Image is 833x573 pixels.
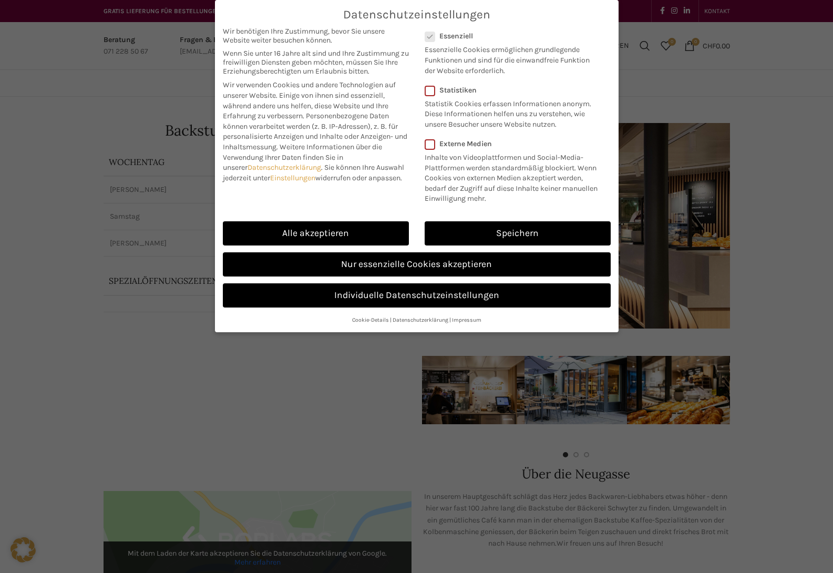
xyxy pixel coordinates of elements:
span: Sie können Ihre Auswahl jederzeit unter widerrufen oder anpassen. [223,163,404,182]
span: Personenbezogene Daten können verarbeitet werden (z. B. IP-Adressen), z. B. für personalisierte A... [223,111,407,151]
p: Statistik Cookies erfassen Informationen anonym. Diese Informationen helfen uns zu verstehen, wie... [425,95,597,130]
span: Wir benötigen Ihre Zustimmung, bevor Sie unsere Website weiter besuchen können. [223,27,409,45]
a: Nur essenzielle Cookies akzeptieren [223,252,611,277]
a: Datenschutzerklärung [393,316,448,323]
span: Weitere Informationen über die Verwendung Ihrer Daten finden Sie in unserer . [223,142,382,172]
p: Inhalte von Videoplattformen und Social-Media-Plattformen werden standardmäßig blockiert. Wenn Co... [425,148,604,204]
span: Datenschutzeinstellungen [343,8,490,22]
a: Einstellungen [270,173,315,182]
span: Wenn Sie unter 16 Jahre alt sind und Ihre Zustimmung zu freiwilligen Diensten geben möchten, müss... [223,49,409,76]
label: Essenziell [425,32,597,40]
span: Wir verwenden Cookies und andere Technologien auf unserer Website. Einige von ihnen sind essenzie... [223,80,396,120]
a: Datenschutzerklärung [248,163,321,172]
a: Speichern [425,221,611,245]
a: Individuelle Datenschutzeinstellungen [223,283,611,308]
a: Impressum [452,316,481,323]
p: Essenzielle Cookies ermöglichen grundlegende Funktionen und sind für die einwandfreie Funktion de... [425,40,597,76]
a: Alle akzeptieren [223,221,409,245]
a: Cookie-Details [352,316,389,323]
label: Statistiken [425,86,597,95]
label: Externe Medien [425,139,604,148]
